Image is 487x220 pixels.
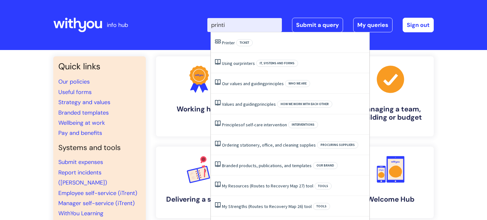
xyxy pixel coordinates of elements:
[240,60,255,66] span: printers
[222,122,241,128] span: Principles
[161,105,237,113] h4: Working here
[107,20,128,30] p: info hub
[277,101,332,108] span: How we work with each other
[58,210,103,217] a: WithYou Learning
[288,121,318,128] span: Interventions
[353,18,393,32] a: My queries
[285,80,310,87] span: Who we are
[257,101,276,107] span: principles
[58,189,137,197] a: Employee self-service (iTrent)
[315,183,332,190] span: Tools
[222,101,276,107] a: Values and guidingprinciples
[222,204,312,209] a: My Strengths (Routes to Recovery Map 26) tool
[58,143,141,152] h4: Systems and tools
[317,141,358,148] span: Procuring suppliers
[256,60,298,67] span: IT, systems and forms
[236,39,253,46] span: Ticket
[265,81,284,86] span: principles
[58,98,110,106] a: Strategy and values
[313,203,330,210] span: Tools
[222,40,235,46] a: Printer
[58,169,107,186] a: Report incidents ([PERSON_NAME])
[353,105,429,122] h4: Managing a team, building or budget
[222,163,312,168] a: Branded products, publications, and templates
[222,122,287,128] a: Principlesof self-care intervention
[222,60,255,66] a: Using ourprinters
[58,88,92,96] a: Useful forms
[222,81,284,86] a: Our values and guidingprinciples
[58,199,135,207] a: Manager self-service (iTrent)
[156,56,242,136] a: Working here
[58,119,105,127] a: Wellbeing at work
[313,162,338,169] span: Our brand
[58,129,102,137] a: Pay and benefits
[347,147,434,218] a: Welcome Hub
[222,183,313,189] a: My Resources (Routes to Recovery Map 27) tool
[58,109,109,116] a: Branded templates
[353,195,429,204] h4: Welcome Hub
[161,195,237,204] h4: Delivering a service
[222,142,316,148] a: Ordering stationery, office, and cleaning supplies
[292,18,343,32] a: Submit a query
[58,78,90,85] a: Our policies
[347,56,434,136] a: Managing a team, building or budget
[58,61,141,72] h3: Quick links
[403,18,434,32] a: Sign out
[207,18,434,32] div: | -
[156,147,242,218] a: Delivering a service
[58,158,103,166] a: Submit expenses
[207,18,282,32] input: Search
